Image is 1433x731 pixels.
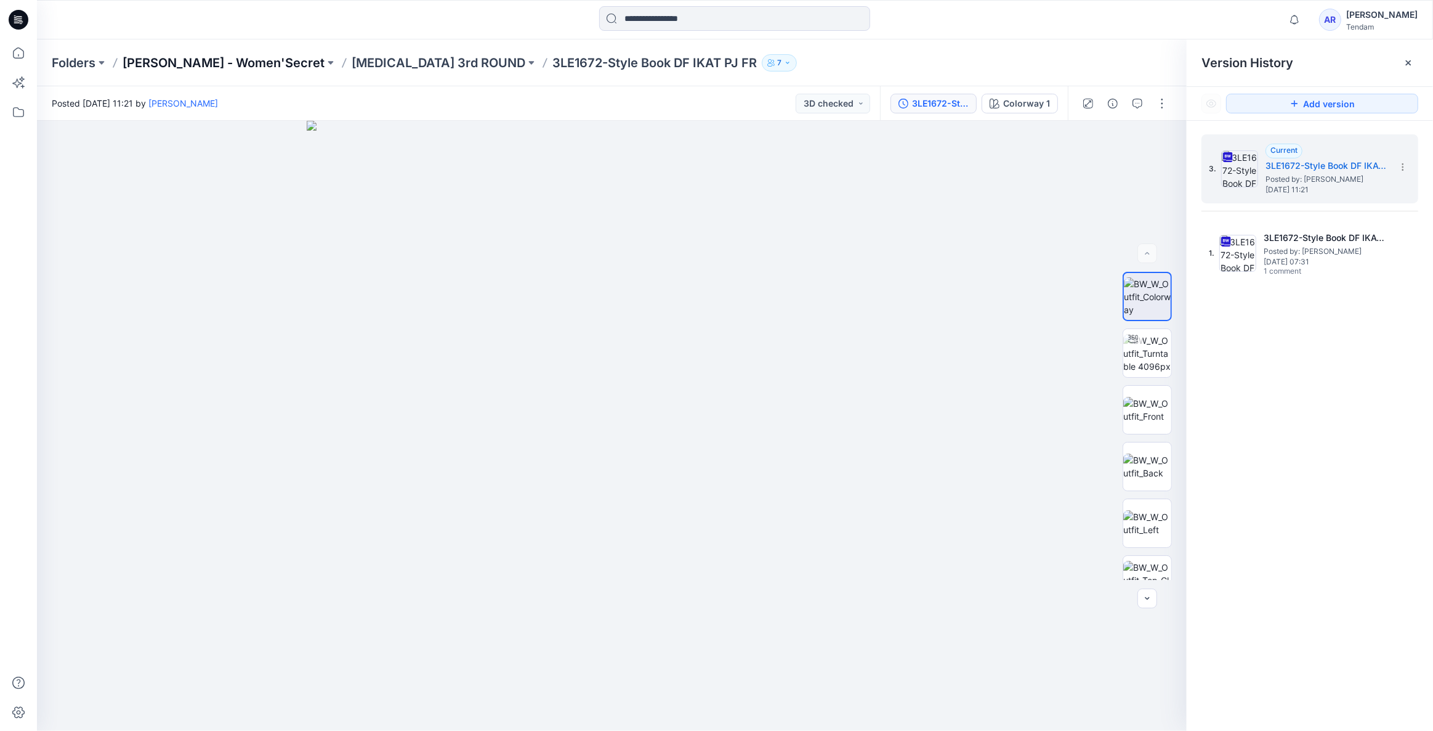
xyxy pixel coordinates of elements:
span: Version History [1201,55,1293,70]
img: BW_W_Outfit_Top_CloseUp [1123,561,1171,600]
a: [PERSON_NAME] [148,98,218,108]
img: BW_W_Outfit_Front [1123,397,1171,423]
button: Add version [1226,94,1418,113]
div: Tendam [1346,22,1418,31]
a: [PERSON_NAME] - Women'Secret [123,54,325,71]
p: 3LE1672-Style Book DF IKAT PJ FR [552,54,757,71]
p: 7 [777,56,781,70]
button: Show Hidden Versions [1201,94,1221,113]
a: Folders [52,54,95,71]
img: eyJhbGciOiJIUzI1NiIsImtpZCI6IjAiLCJzbHQiOiJzZXMiLCJ0eXAiOiJKV1QifQ.eyJkYXRhIjp7InR5cGUiOiJzdG9yYW... [307,121,916,731]
button: Colorway 1 [982,94,1058,113]
span: Current [1270,145,1298,155]
span: [DATE] 11:21 [1265,186,1389,194]
span: Posted by: Marta Miquel [1265,173,1389,186]
a: [MEDICAL_DATA] 3rd ROUND [352,54,525,71]
span: 3. [1209,163,1216,174]
img: 3LE1672-Style Book DF IKAT PJ FR [1221,150,1258,187]
img: 3LE1672-Style Book DF IKAT PJ FR [1219,235,1256,272]
img: BW_W_Outfit_Left [1123,510,1171,536]
h5: 3LE1672-Style Book DF IKAT PJ FR [1264,231,1387,245]
span: Posted by: Azizur Rahman Tipu [1264,245,1387,258]
img: BW_W_Outfit_Colorway [1124,277,1171,316]
span: [DATE] 07:31 [1264,258,1387,266]
img: BW_W_Outfit_Turntable 4096px [1123,334,1171,373]
div: AR [1319,9,1341,31]
h5: 3LE1672-Style Book DF IKAT PJ FR [1265,158,1389,173]
button: 7 [762,54,797,71]
span: 1. [1209,248,1214,259]
img: BW_W_Outfit_Back [1123,454,1171,480]
div: 3LE1672-Style Book DF IKAT PJ FR [912,97,969,110]
div: Colorway 1 [1003,97,1050,110]
button: 3LE1672-Style Book DF IKAT PJ FR [890,94,977,113]
span: Posted [DATE] 11:21 by [52,97,218,110]
span: 1 comment [1264,267,1350,277]
button: Close [1403,58,1413,68]
button: Details [1103,94,1123,113]
div: [PERSON_NAME] [1346,7,1418,22]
